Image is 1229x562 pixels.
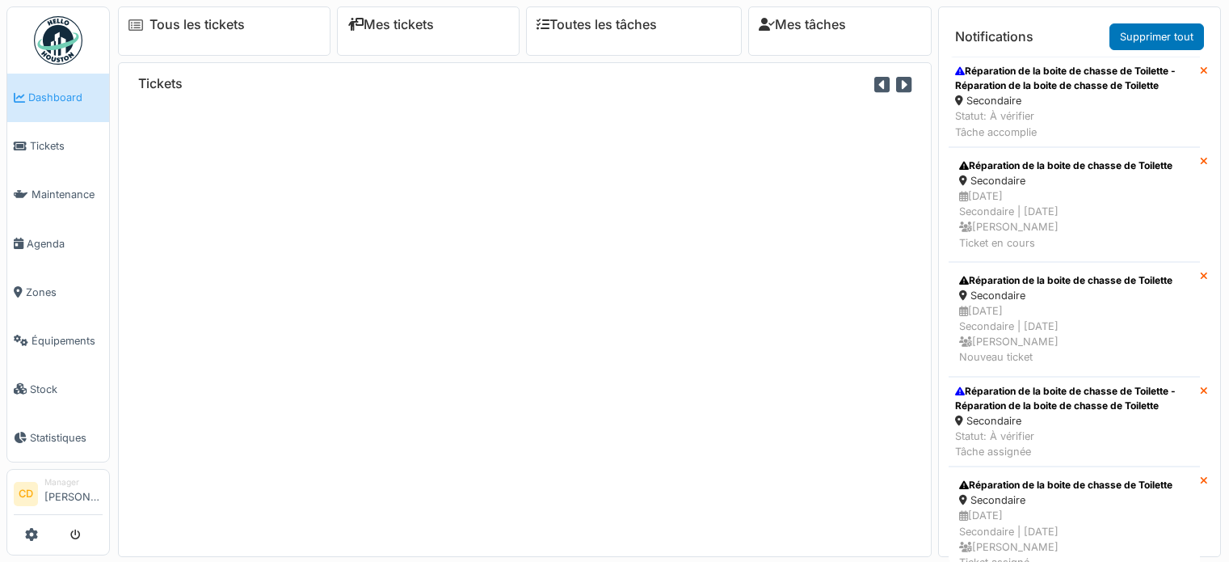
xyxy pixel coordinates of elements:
[149,17,245,32] a: Tous les tickets
[14,482,38,506] li: CD
[27,236,103,251] span: Agenda
[7,122,109,171] a: Tickets
[7,219,109,268] a: Agenda
[26,285,103,300] span: Zones
[138,76,183,91] h6: Tickets
[7,74,109,122] a: Dashboard
[28,90,103,105] span: Dashboard
[949,57,1200,147] a: Réparation de la boite de chasse de Toilette - Réparation de la boite de chasse de Toilette Secon...
[949,262,1200,377] a: Réparation de la boite de chasse de Toilette Secondaire [DATE]Secondaire | [DATE] [PERSON_NAME]No...
[44,476,103,511] li: [PERSON_NAME]
[955,93,1193,108] div: Secondaire
[955,413,1193,429] div: Secondaire
[347,17,434,32] a: Mes tickets
[949,147,1200,262] a: Réparation de la boite de chasse de Toilette Secondaire [DATE]Secondaire | [DATE] [PERSON_NAME]Ti...
[959,288,1189,303] div: Secondaire
[30,382,103,397] span: Stock
[32,187,103,202] span: Maintenance
[7,268,109,316] a: Zones
[949,377,1200,467] a: Réparation de la boite de chasse de Toilette - Réparation de la boite de chasse de Toilette Secon...
[30,430,103,446] span: Statistiques
[44,476,103,488] div: Manager
[34,16,82,65] img: Badge_color-CXgf-gQk.svg
[959,478,1189,492] div: Réparation de la boite de chasse de Toilette
[955,429,1193,459] div: Statut: À vérifier Tâche assignée
[955,384,1193,413] div: Réparation de la boite de chasse de Toilette - Réparation de la boite de chasse de Toilette
[959,303,1189,366] div: [DATE] Secondaire | [DATE] [PERSON_NAME] Nouveau ticket
[955,108,1193,139] div: Statut: À vérifier Tâche accomplie
[14,476,103,515] a: CD Manager[PERSON_NAME]
[537,17,657,32] a: Toutes les tâches
[1109,23,1204,50] a: Supprimer tout
[955,29,1033,44] h6: Notifications
[7,316,109,365] a: Équipements
[959,273,1189,288] div: Réparation de la boite de chasse de Toilette
[30,138,103,154] span: Tickets
[959,173,1189,188] div: Secondaire
[7,171,109,219] a: Maintenance
[955,64,1193,93] div: Réparation de la boite de chasse de Toilette - Réparation de la boite de chasse de Toilette
[7,365,109,413] a: Stock
[959,188,1189,251] div: [DATE] Secondaire | [DATE] [PERSON_NAME] Ticket en cours
[32,333,103,349] span: Équipements
[959,492,1189,508] div: Secondaire
[959,158,1189,173] div: Réparation de la boite de chasse de Toilette
[759,17,846,32] a: Mes tâches
[7,413,109,462] a: Statistiques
